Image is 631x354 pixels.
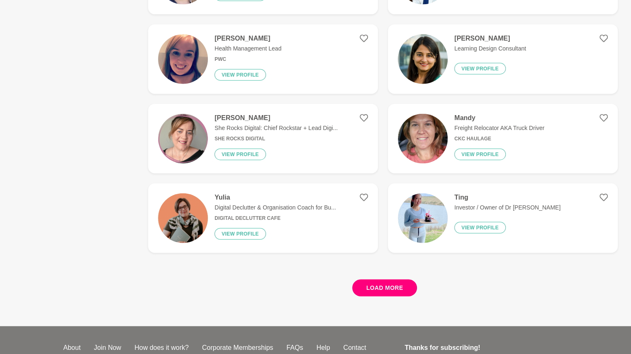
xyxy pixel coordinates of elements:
[388,24,618,94] a: [PERSON_NAME]Learning Design ConsultantView profile
[454,44,526,53] p: Learning Design Consultant
[398,34,448,84] img: 28ea9ffd3480896ef3534a0c4128818be98f65f1-680x680.jpg
[398,114,448,164] img: 50093f67989d66ad09930e820f8e7a95f5573d6f-1516x3280.jpg
[214,44,281,53] p: Health Management Lead
[388,104,618,173] a: MandyFreight Relocator AKA Truck DriverCKC HaulageView profile
[214,69,266,81] button: View profile
[309,343,336,353] a: Help
[388,183,618,253] a: TingInvestor / Owner of Dr [PERSON_NAME]View profile
[148,24,378,94] a: [PERSON_NAME]Health Management LeadPwCView profile
[195,343,280,353] a: Corporate Memberships
[148,183,378,253] a: YuliaDigital Declutter & Organisation Coach for Bu...Digital Declutter CafeView profile
[214,136,338,142] h6: She Rocks Digital
[214,114,338,122] h4: [PERSON_NAME]
[352,279,417,296] button: Load more
[454,114,544,122] h4: Mandy
[214,215,336,222] h6: Digital Declutter Cafe
[404,343,563,353] h4: Thanks for subscribing!
[454,203,560,212] p: Investor / Owner of Dr [PERSON_NAME]
[454,63,506,75] button: View profile
[57,343,88,353] a: About
[128,343,195,353] a: How does it work?
[214,124,338,132] p: She Rocks Digital: Chief Rockstar + Lead Digi...
[214,56,281,63] h6: PwC
[158,34,208,84] img: 633b1ddb34ba4f62fe377af3b8f1280a8111c089-573x844.jpg
[214,203,336,212] p: Digital Declutter & Organisation Coach for Bu...
[454,149,506,160] button: View profile
[214,228,266,240] button: View profile
[454,34,526,43] h4: [PERSON_NAME]
[87,343,128,353] a: Join Now
[214,193,336,202] h4: Yulia
[214,149,266,160] button: View profile
[454,222,506,234] button: View profile
[158,114,208,164] img: 3712f042e1ba8165941ef6fb2e6712174b73e441-500x500.png
[398,193,448,243] img: 0926aa826bf440e0807015962379f59a3b99f4a5-1834x2448.jpg
[454,136,544,142] h6: CKC Haulage
[454,124,544,132] p: Freight Relocator AKA Truck Driver
[158,193,208,243] img: cd3ee0be55c8d8e4b79a56ea7ce6c8bbb3f20f9c-1080x1080.png
[336,343,373,353] a: Contact
[214,34,281,43] h4: [PERSON_NAME]
[454,193,560,202] h4: Ting
[148,104,378,173] a: [PERSON_NAME]She Rocks Digital: Chief Rockstar + Lead Digi...She Rocks DigitalView profile
[280,343,309,353] a: FAQs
